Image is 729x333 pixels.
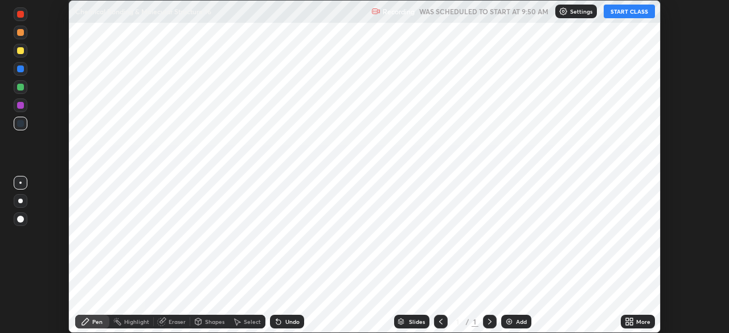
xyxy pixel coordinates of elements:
div: Undo [285,319,300,324]
div: Select [244,319,261,324]
button: START CLASS [604,5,655,18]
p: Chemical Bonding & Molecular Structure 16 [75,7,211,16]
p: Settings [570,9,592,14]
h5: WAS SCHEDULED TO START AT 9:50 AM [419,6,548,17]
div: More [636,319,650,324]
div: 1 [472,316,478,327]
img: class-settings-icons [559,7,568,16]
img: add-slide-button [505,317,514,326]
div: Highlight [124,319,149,324]
div: Shapes [205,319,224,324]
div: Add [516,319,527,324]
p: Recording [383,7,415,16]
div: / [466,318,469,325]
img: recording.375f2c34.svg [371,7,380,16]
div: Pen [92,319,103,324]
div: Slides [409,319,425,324]
div: 1 [452,318,464,325]
div: Eraser [169,319,186,324]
